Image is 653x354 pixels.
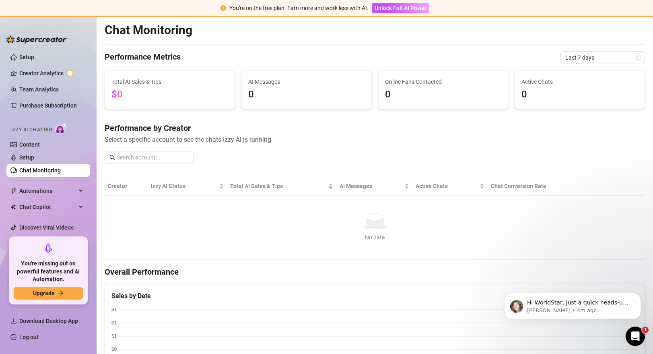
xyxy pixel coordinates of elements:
span: Unlock Full AI Power [375,5,426,11]
iframe: Intercom live chat [626,327,645,346]
img: Chat Copilot [10,204,16,210]
a: Creator Analytics exclamation-circle [19,67,84,80]
span: AI Messages [248,77,365,86]
span: 1 [642,327,649,333]
span: 0 [248,87,365,102]
span: Upgrade [33,290,55,296]
span: AI Messages [340,182,403,190]
span: Automations [19,184,76,197]
th: Izzy AI Status [148,177,227,196]
button: Upgradearrow-right [14,287,83,300]
span: 0 [521,87,638,102]
span: calendar [636,55,641,60]
a: Content [19,141,40,148]
span: Download Desktop App [19,318,78,324]
a: Setup [19,54,34,60]
span: $0 [111,89,123,100]
img: logo-BBDzfeDw.svg [6,35,67,43]
div: No data [111,233,639,242]
th: AI Messages [336,177,412,196]
span: Izzy AI Chatter [11,126,52,134]
span: Online Fans Contacted [385,77,502,86]
a: Discover Viral Videos [19,224,74,231]
span: Total AI Sales & Tips [230,182,327,190]
a: Chat Monitoring [19,167,61,174]
h4: Performance by Creator [105,122,645,134]
span: thunderbolt [10,188,17,194]
th: Active Chats [412,177,488,196]
span: Active Chats [416,182,478,190]
h2: Chat Monitoring [105,23,192,38]
span: You're missing out on powerful features and AI Automation. [14,260,83,284]
span: You're on the free plan. Earn more and work less with AI. [229,5,369,11]
th: Total AI Sales & Tips [227,177,336,196]
input: Search account... [117,153,189,162]
a: Unlock Full AI Power [372,5,429,11]
span: Total AI Sales & Tips [111,77,228,86]
span: Select a specific account to see the chats Izzy AI is running. [105,135,645,145]
a: Purchase Subscription [19,99,84,112]
span: Last 7 days [565,52,640,64]
span: Chat Copilot [19,201,76,213]
th: Creator [105,177,148,196]
h4: Performance Metrics [105,51,181,64]
a: Setup [19,154,34,161]
span: exclamation-circle [220,5,226,11]
span: 0 [385,87,502,102]
img: AI Chatter [55,123,68,135]
span: Izzy AI Status [151,182,217,190]
a: Team Analytics [19,86,59,93]
h4: Overall Performance [105,266,645,277]
span: arrow-right [58,290,64,296]
span: rocket [43,243,53,253]
iframe: Intercom notifications message [492,276,653,332]
span: Active Chats [521,77,638,86]
div: Sales by Date [111,291,638,301]
a: Log out [19,334,39,340]
span: download [10,318,17,324]
th: Chat Conversion Rate [488,177,591,196]
button: Unlock Full AI Power [372,3,429,13]
span: search [109,155,115,160]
